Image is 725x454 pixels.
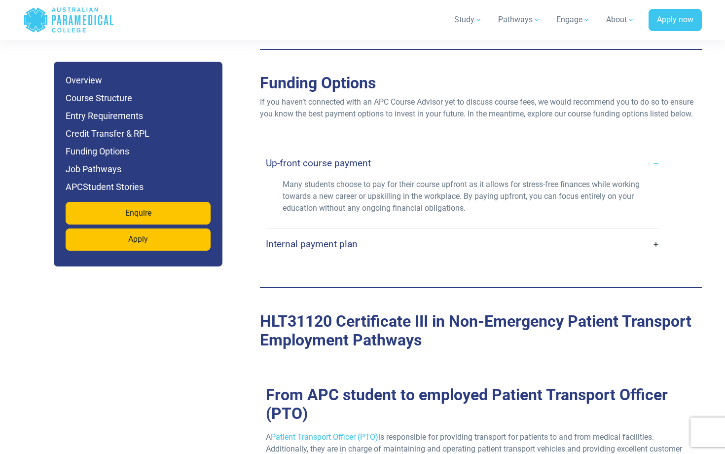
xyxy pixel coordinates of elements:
[266,151,660,175] a: Up-front course payment
[266,238,358,250] h4: Internal payment plan
[448,6,488,34] a: Study
[23,4,114,36] a: Australian Paramedical College
[260,385,702,423] h2: From APC student to employed Patient Transport Officer (PTO)
[492,6,546,34] a: Pathways
[266,157,371,169] h4: Up-front course payment
[260,96,702,120] p: If you haven’t connected with an APC Course Advisor yet to discuss course fees, we would recommen...
[550,6,596,34] a: Engage
[266,232,660,256] a: Internal payment plan
[260,312,702,350] h2: Job Pathways
[260,74,702,92] h2: Funding Options
[600,6,641,34] a: About
[649,9,702,32] a: Apply now
[271,432,378,442] a: Patient Transport Officer (PTO)
[283,179,643,214] p: Many students choose to pay for their course upfront as it allows for stress-free finances while ...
